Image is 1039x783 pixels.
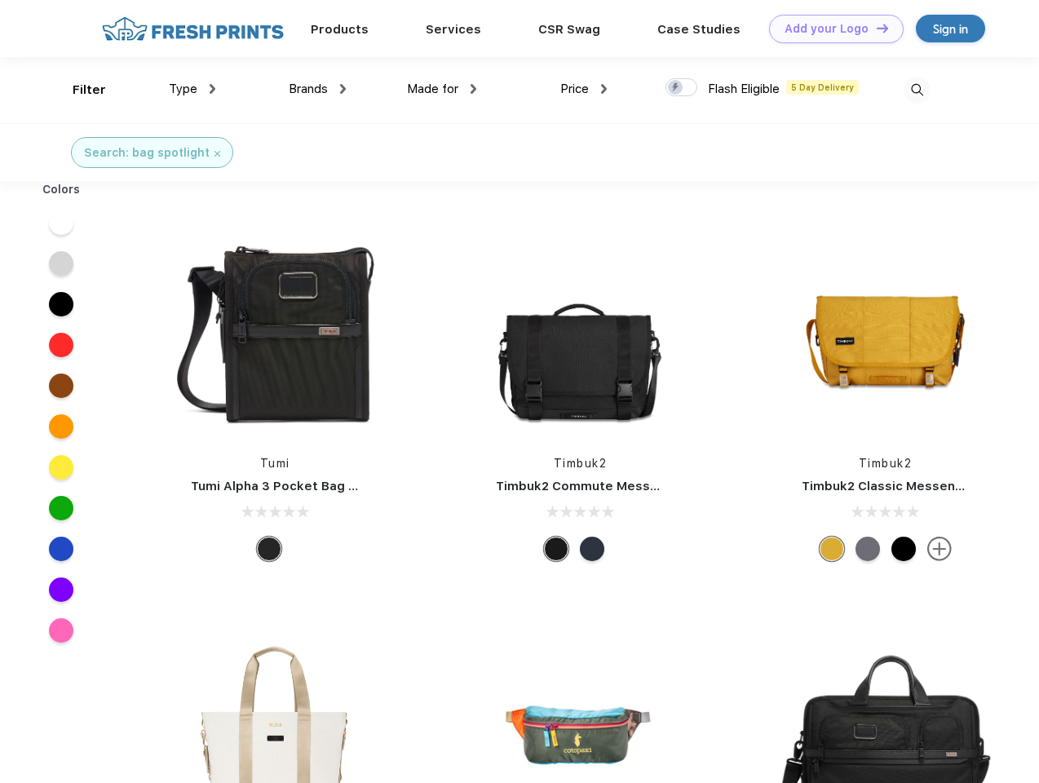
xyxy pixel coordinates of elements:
[891,537,916,561] div: Eco Black
[916,15,985,42] a: Sign in
[471,84,476,94] img: dropdown.png
[859,457,913,470] a: Timbuk2
[73,81,106,100] div: Filter
[97,15,289,43] img: fo%20logo%202.webp
[471,222,688,439] img: func=resize&h=266
[560,82,589,96] span: Price
[820,537,844,561] div: Eco Amber
[191,479,382,493] a: Tumi Alpha 3 Pocket Bag Small
[84,144,210,161] div: Search: bag spotlight
[210,84,215,94] img: dropdown.png
[601,84,607,94] img: dropdown.png
[904,77,931,104] img: desktop_search.svg
[554,457,608,470] a: Timbuk2
[496,479,714,493] a: Timbuk2 Commute Messenger Bag
[777,222,994,439] img: func=resize&h=266
[260,457,290,470] a: Tumi
[289,82,328,96] span: Brands
[785,22,869,36] div: Add your Logo
[214,151,220,157] img: filter_cancel.svg
[166,222,383,439] img: func=resize&h=266
[708,82,780,96] span: Flash Eligible
[877,24,888,33] img: DT
[544,537,568,561] div: Eco Black
[927,537,952,561] img: more.svg
[802,479,1004,493] a: Timbuk2 Classic Messenger Bag
[30,181,93,198] div: Colors
[311,22,369,37] a: Products
[786,80,859,95] span: 5 Day Delivery
[340,84,346,94] img: dropdown.png
[580,537,604,561] div: Eco Nautical
[933,20,968,38] div: Sign in
[169,82,197,96] span: Type
[257,537,281,561] div: Black
[856,537,880,561] div: Eco Army Pop
[407,82,458,96] span: Made for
